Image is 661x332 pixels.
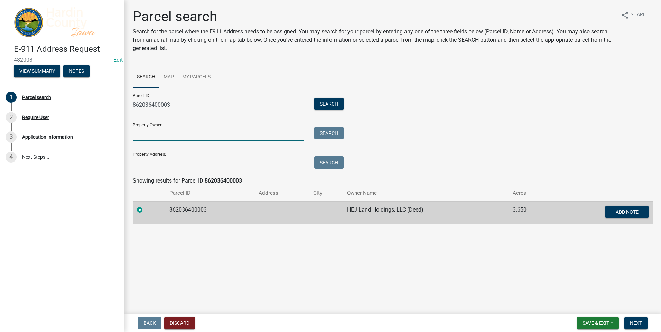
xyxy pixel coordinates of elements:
[14,69,60,75] wm-modal-confirm: Summary
[14,44,119,54] h4: E-911 Address Request
[14,57,111,63] span: 482008
[113,57,123,63] a: Edit
[605,206,649,218] button: Add Note
[6,152,17,163] div: 4
[63,65,90,77] button: Notes
[159,66,178,88] a: Map
[6,92,17,103] div: 1
[63,69,90,75] wm-modal-confirm: Notes
[165,185,254,201] th: Parcel ID
[22,115,49,120] div: Require User
[178,66,215,88] a: My Parcels
[509,201,552,224] td: 3.650
[583,320,609,326] span: Save & Exit
[133,177,653,185] div: Showing results for Parcel ID:
[138,317,161,329] button: Back
[205,177,242,184] strong: 862036400003
[343,201,509,224] td: HEJ Land Holdings, LLC (Deed)
[615,209,638,214] span: Add Note
[133,66,159,88] a: Search
[631,11,646,19] span: Share
[133,28,615,52] p: Search for the parcel where the E911 Address needs to be assigned. You may search for your parcel...
[143,320,156,326] span: Back
[615,8,651,22] button: shareShare
[621,11,629,19] i: share
[164,317,195,329] button: Discard
[14,65,60,77] button: View Summary
[314,127,344,139] button: Search
[165,201,254,224] td: 862036400003
[509,185,552,201] th: Acres
[624,317,648,329] button: Next
[113,57,123,63] wm-modal-confirm: Edit Application Number
[343,185,509,201] th: Owner Name
[630,320,642,326] span: Next
[22,135,73,139] div: Application Information
[133,8,615,25] h1: Parcel search
[254,185,309,201] th: Address
[577,317,619,329] button: Save & Exit
[6,112,17,123] div: 2
[309,185,343,201] th: City
[14,7,113,37] img: Hardin County, Iowa
[6,131,17,143] div: 3
[314,98,344,110] button: Search
[22,95,51,100] div: Parcel search
[314,156,344,169] button: Search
